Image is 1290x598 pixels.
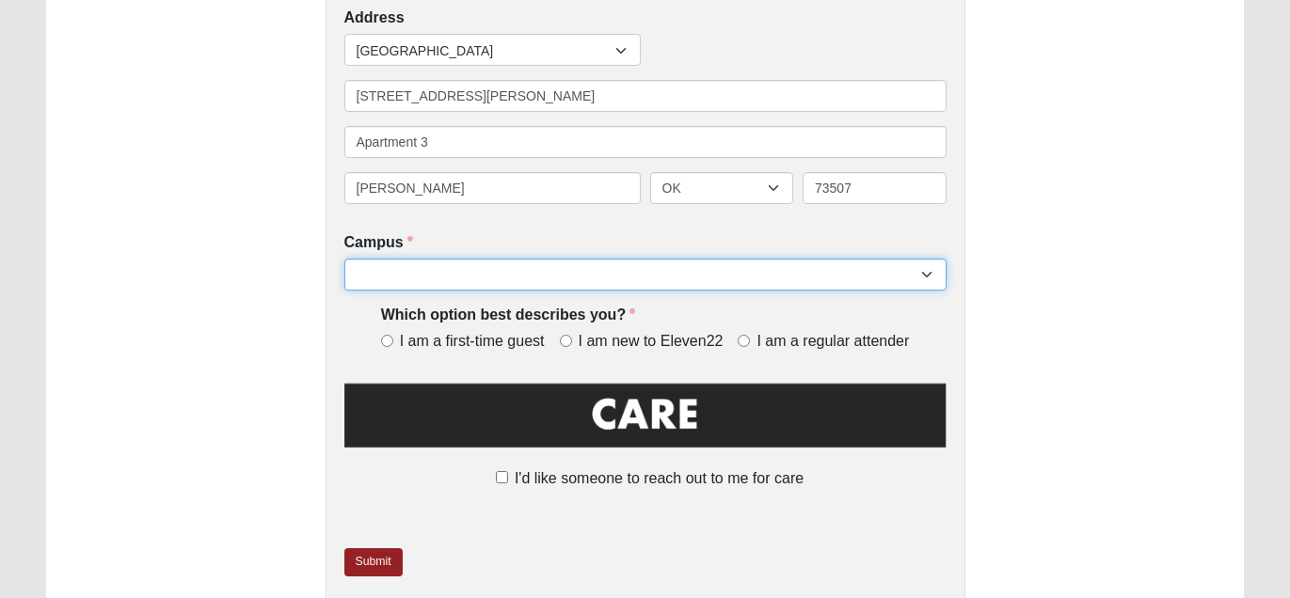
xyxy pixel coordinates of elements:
[496,471,508,483] input: I'd like someone to reach out to me for care
[515,470,804,486] span: I'd like someone to reach out to me for care
[803,172,947,204] input: Zip
[381,305,635,326] label: Which option best describes you?
[738,335,750,347] input: I am a regular attender
[344,548,403,575] a: Submit
[344,80,947,112] input: Address Line 1
[344,172,641,204] input: City
[344,8,405,29] label: Address
[579,331,724,353] span: I am new to Eleven22
[381,335,393,347] input: I am a first-time guest
[344,232,413,254] label: Campus
[357,35,615,67] span: [GEOGRAPHIC_DATA]
[400,331,545,353] span: I am a first-time guest
[344,379,947,464] img: Care.png
[344,126,947,158] input: Address Line 2
[560,335,572,347] input: I am new to Eleven22
[756,331,909,353] span: I am a regular attender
